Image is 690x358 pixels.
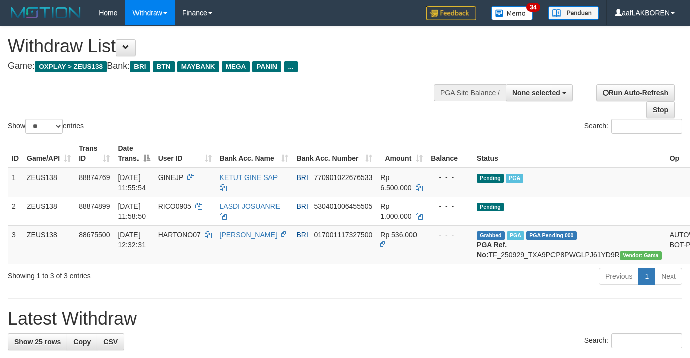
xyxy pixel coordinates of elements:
[79,202,110,210] span: 88874899
[512,89,560,97] span: None selected
[67,333,97,350] a: Copy
[8,5,84,20] img: MOTION_logo.png
[130,61,150,72] span: BRI
[158,202,191,210] span: RICO0905
[292,139,376,168] th: Bank Acc. Number: activate to sort column ascending
[8,168,23,197] td: 1
[611,333,682,348] input: Search:
[431,172,469,183] div: - - -
[23,197,75,225] td: ZEUS138
[14,338,61,346] span: Show 25 rows
[8,267,280,281] div: Showing 1 to 3 of 3 entries
[526,3,540,12] span: 34
[97,333,124,350] a: CSV
[216,139,293,168] th: Bank Acc. Name: activate to sort column ascending
[153,61,175,72] span: BTN
[584,333,682,348] label: Search:
[380,231,417,239] span: Rp 536.000
[103,338,118,346] span: CSV
[507,231,524,240] span: Marked by aaftrukkakada
[548,6,599,20] img: panduan.png
[79,173,110,182] span: 88874769
[8,197,23,225] td: 2
[8,61,450,71] h4: Game: Bank:
[314,173,372,182] span: Copy 770901022676533 to clipboard
[314,231,372,239] span: Copy 017001117327500 to clipboard
[620,251,662,260] span: Vendor URL: https://trx31.1velocity.biz
[23,139,75,168] th: Game/API: activate to sort column ascending
[75,139,114,168] th: Trans ID: activate to sort column ascending
[426,6,476,20] img: Feedback.jpg
[506,84,573,101] button: None selected
[296,173,308,182] span: BRI
[638,268,655,285] a: 1
[431,201,469,211] div: - - -
[296,231,308,239] span: BRI
[296,202,308,210] span: BRI
[220,202,281,210] a: LASDI JOSUANRE
[35,61,107,72] span: OXPLAY > ZEUS138
[434,84,506,101] div: PGA Site Balance /
[584,119,682,134] label: Search:
[655,268,682,285] a: Next
[477,231,505,240] span: Grabbed
[314,202,372,210] span: Copy 530401006455505 to clipboard
[8,225,23,264] td: 3
[177,61,219,72] span: MAYBANK
[431,230,469,240] div: - - -
[491,6,533,20] img: Button%20Memo.svg
[118,231,146,249] span: [DATE] 12:32:31
[506,174,523,183] span: Marked by aafsolysreylen
[23,168,75,197] td: ZEUS138
[154,139,216,168] th: User ID: activate to sort column ascending
[222,61,250,72] span: MEGA
[73,338,91,346] span: Copy
[8,309,682,329] h1: Latest Withdraw
[8,139,23,168] th: ID
[376,139,427,168] th: Amount: activate to sort column ascending
[220,173,278,182] a: KETUT GINE SAP
[114,139,154,168] th: Date Trans.: activate to sort column descending
[158,231,201,239] span: HARTONO07
[477,174,504,183] span: Pending
[23,225,75,264] td: ZEUS138
[118,202,146,220] span: [DATE] 11:58:50
[252,61,281,72] span: PANIN
[526,231,577,240] span: PGA Pending
[158,173,183,182] span: GINEJP
[8,36,450,56] h1: Withdraw List
[284,61,298,72] span: ...
[118,173,146,192] span: [DATE] 11:55:54
[599,268,639,285] a: Previous
[473,225,666,264] td: TF_250929_TXA9PCP8PWGLPJ61YD9R
[220,231,278,239] a: [PERSON_NAME]
[477,241,507,259] b: PGA Ref. No:
[380,173,411,192] span: Rp 6.500.000
[380,202,411,220] span: Rp 1.000.000
[473,139,666,168] th: Status
[646,101,675,118] a: Stop
[8,119,84,134] label: Show entries
[596,84,675,101] a: Run Auto-Refresh
[25,119,63,134] select: Showentries
[79,231,110,239] span: 88675500
[427,139,473,168] th: Balance
[8,333,67,350] a: Show 25 rows
[611,119,682,134] input: Search:
[477,203,504,211] span: Pending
